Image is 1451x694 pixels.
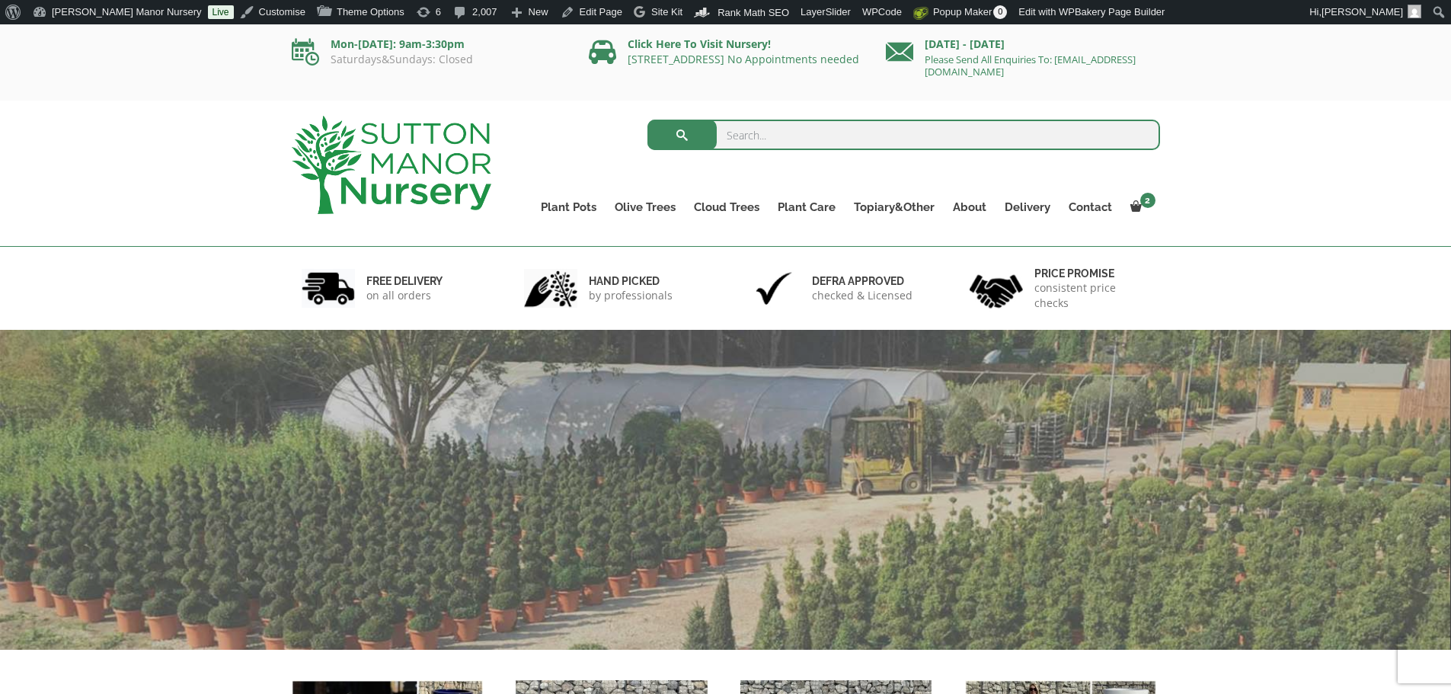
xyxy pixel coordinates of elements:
[208,5,234,19] a: Live
[628,37,771,51] a: Click Here To Visit Nursery!
[1140,193,1155,208] span: 2
[747,269,801,308] img: 3.jpg
[845,197,944,218] a: Topiary&Other
[589,288,673,303] p: by professionals
[1322,6,1403,18] span: [PERSON_NAME]
[996,197,1059,218] a: Delivery
[769,197,845,218] a: Plant Care
[925,53,1136,78] a: Please Send All Enquiries To: [EMAIL_ADDRESS][DOMAIN_NAME]
[1121,197,1160,218] a: 2
[292,35,566,53] p: Mon-[DATE]: 9am-3:30pm
[1059,197,1121,218] a: Contact
[532,197,606,218] a: Plant Pots
[366,288,443,303] p: on all orders
[812,288,912,303] p: checked & Licensed
[366,274,443,288] h6: FREE DELIVERY
[651,6,682,18] span: Site Kit
[292,53,566,66] p: Saturdays&Sundays: Closed
[628,52,859,66] a: [STREET_ADDRESS] No Appointments needed
[1034,280,1150,311] p: consistent price checks
[1034,267,1150,280] h6: Price promise
[944,197,996,218] a: About
[718,7,789,18] span: Rank Math SEO
[524,269,577,308] img: 2.jpg
[302,269,355,308] img: 1.jpg
[812,274,912,288] h6: Defra approved
[647,120,1160,150] input: Search...
[993,5,1007,19] span: 0
[685,197,769,218] a: Cloud Trees
[970,265,1023,312] img: 4.jpg
[292,116,491,214] img: logo
[606,197,685,218] a: Olive Trees
[886,35,1160,53] p: [DATE] - [DATE]
[589,274,673,288] h6: hand picked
